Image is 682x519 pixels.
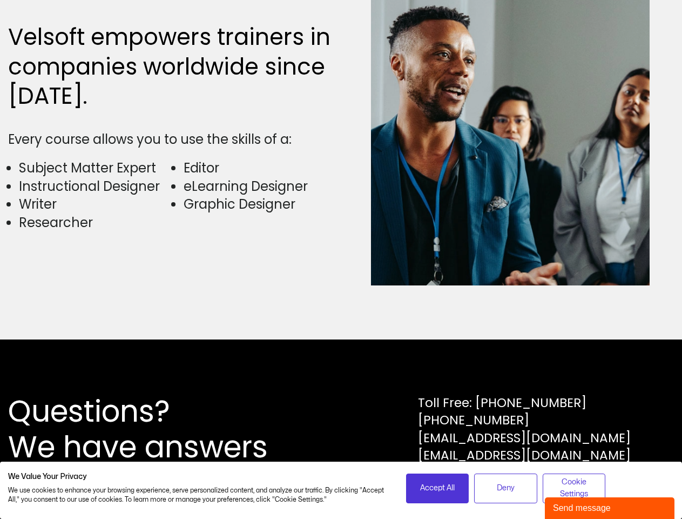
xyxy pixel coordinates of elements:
[406,474,469,503] button: Accept all cookies
[8,394,307,465] h2: Questions? We have answers
[19,195,171,214] li: Writer
[474,474,537,503] button: Deny all cookies
[418,394,631,464] div: Toll Free: [PHONE_NUMBER] [PHONE_NUMBER] [EMAIL_ADDRESS][DOMAIN_NAME] [EMAIL_ADDRESS][DOMAIN_NAME]
[8,472,390,482] h2: We Value Your Privacy
[550,476,599,501] span: Cookie Settings
[19,177,171,196] li: Instructional Designer
[545,495,677,519] iframe: chat widget
[19,214,171,232] li: Researcher
[19,159,171,177] li: Subject Matter Expert
[420,482,455,494] span: Accept All
[184,159,335,177] li: Editor
[184,177,335,196] li: eLearning Designer
[8,23,336,111] h2: Velsoft empowers trainers in companies worldwide since [DATE].
[8,486,390,504] p: We use cookies to enhance your browsing experience, serve personalized content, and analyze our t...
[543,474,606,503] button: Adjust cookie preferences
[8,130,336,149] div: Every course allows you to use the skills of a:
[184,195,335,214] li: Graphic Designer
[497,482,515,494] span: Deny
